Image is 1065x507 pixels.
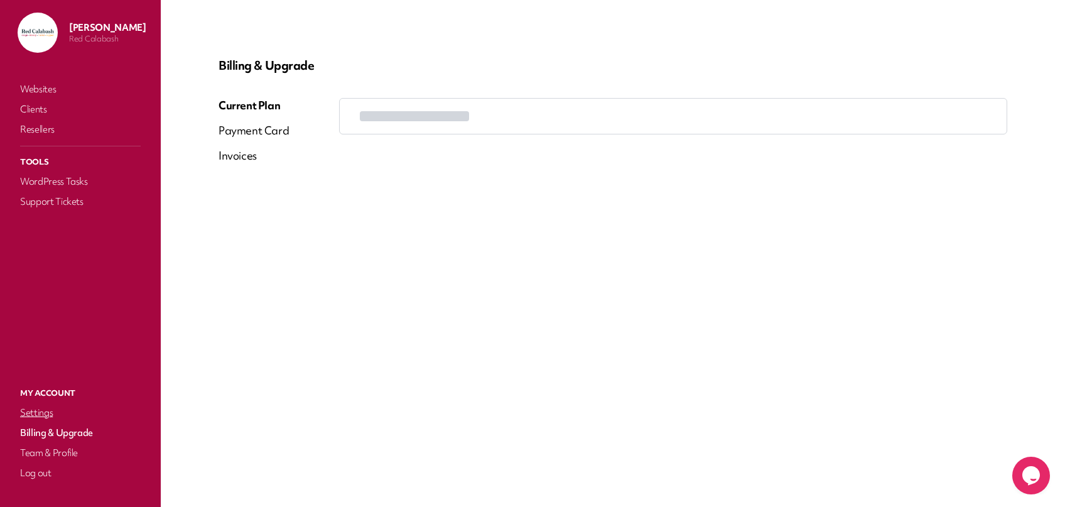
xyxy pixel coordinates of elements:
a: Support Tickets [18,193,143,210]
a: Websites [18,80,143,98]
p: My Account [18,385,143,401]
div: Current Plan [219,98,289,113]
p: Red Calabash [69,34,146,44]
a: Team & Profile [18,444,143,462]
a: Clients [18,101,143,118]
div: Payment Card [219,123,289,138]
a: Log out [18,464,143,482]
a: WordPress Tasks [18,173,143,190]
a: Billing & Upgrade [18,424,143,442]
p: [PERSON_NAME] [69,21,146,34]
a: Invoices [219,148,257,173]
p: Tools [18,154,143,170]
div: Invoices [219,148,257,163]
a: Resellers [18,121,143,138]
iframe: chat widget [1012,457,1052,494]
a: Settings [18,404,143,422]
p: Billing & Upgrade [219,58,1007,73]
